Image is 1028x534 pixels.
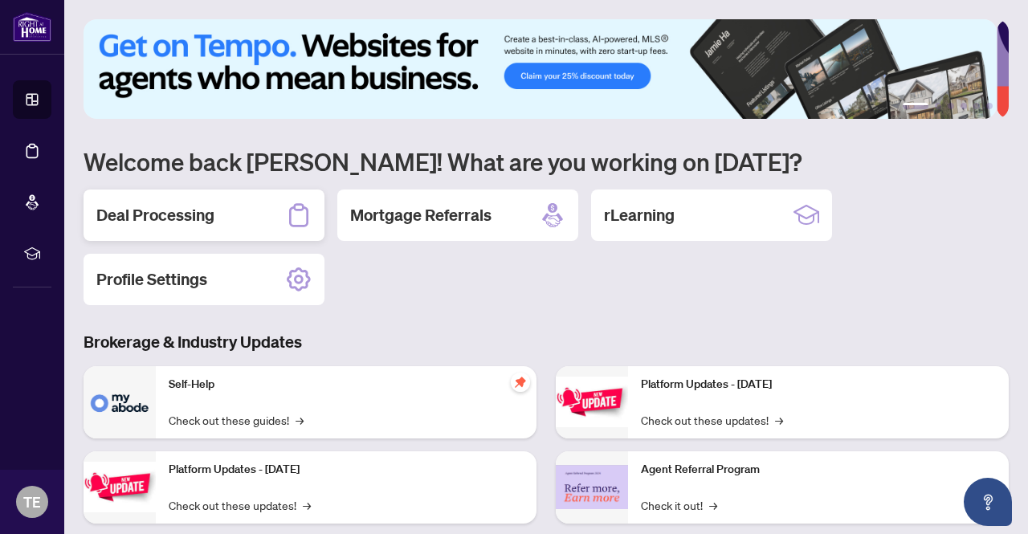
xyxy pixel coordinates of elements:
[84,462,156,512] img: Platform Updates - September 16, 2025
[935,103,941,109] button: 2
[13,12,51,42] img: logo
[96,268,207,291] h2: Profile Settings
[641,461,996,479] p: Agent Referral Program
[709,496,717,514] span: →
[84,331,1009,353] h3: Brokerage & Industry Updates
[775,411,783,429] span: →
[169,461,524,479] p: Platform Updates - [DATE]
[303,496,311,514] span: →
[169,376,524,393] p: Self-Help
[84,19,997,119] img: Slide 0
[84,146,1009,177] h1: Welcome back [PERSON_NAME]! What are you working on [DATE]?
[641,496,717,514] a: Check it out!→
[973,103,980,109] button: 5
[964,478,1012,526] button: Open asap
[556,465,628,509] img: Agent Referral Program
[84,366,156,438] img: Self-Help
[296,411,304,429] span: →
[350,204,492,226] h2: Mortgage Referrals
[169,411,304,429] a: Check out these guides!→
[169,496,311,514] a: Check out these updates!→
[641,376,996,393] p: Platform Updates - [DATE]
[641,411,783,429] a: Check out these updates!→
[511,373,530,392] span: pushpin
[23,491,41,513] span: TE
[96,204,214,226] h2: Deal Processing
[961,103,967,109] button: 4
[604,204,675,226] h2: rLearning
[948,103,954,109] button: 3
[556,377,628,427] img: Platform Updates - June 23, 2025
[986,103,993,109] button: 6
[903,103,928,109] button: 1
